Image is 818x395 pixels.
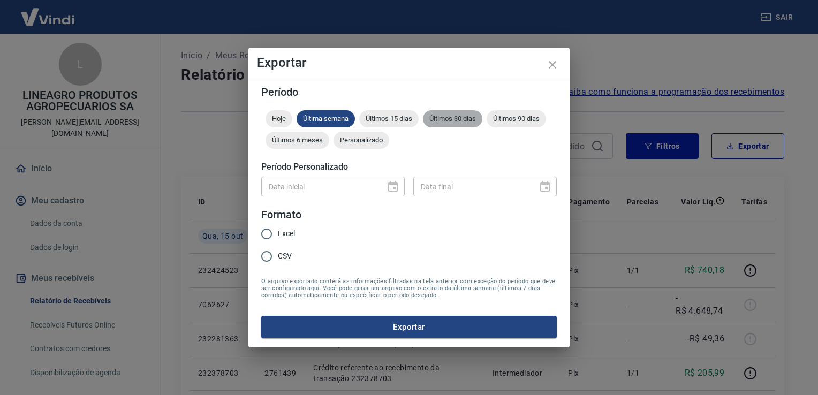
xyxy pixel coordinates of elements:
[266,115,292,123] span: Hoje
[261,316,557,338] button: Exportar
[334,136,389,144] span: Personalizado
[266,110,292,127] div: Hoje
[540,52,565,78] button: close
[423,110,482,127] div: Últimos 30 dias
[297,115,355,123] span: Última semana
[261,162,557,172] h5: Período Personalizado
[261,278,557,299] span: O arquivo exportado conterá as informações filtradas na tela anterior com exceção do período que ...
[487,110,546,127] div: Últimos 90 dias
[261,87,557,97] h5: Período
[413,177,530,196] input: DD/MM/YYYY
[257,56,561,69] h4: Exportar
[297,110,355,127] div: Última semana
[334,132,389,149] div: Personalizado
[266,132,329,149] div: Últimos 6 meses
[487,115,546,123] span: Últimos 90 dias
[261,177,378,196] input: DD/MM/YYYY
[359,115,419,123] span: Últimos 15 dias
[266,136,329,144] span: Últimos 6 meses
[278,250,292,262] span: CSV
[423,115,482,123] span: Últimos 30 dias
[359,110,419,127] div: Últimos 15 dias
[261,207,301,223] legend: Formato
[278,228,295,239] span: Excel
